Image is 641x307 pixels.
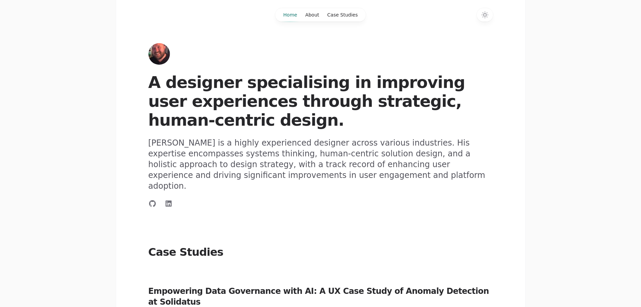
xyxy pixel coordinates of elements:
[148,245,493,259] h2: Case Studies
[165,199,173,208] a: Connect with me on LinkedIn
[477,8,493,22] button: Switch to dark theme
[148,73,493,129] h1: A designer specialising in improving user experiences through strategic, human-centric design.
[148,286,489,307] a: Empowering Data Governance with AI: A UX Case Study of Anomaly Detection at Solidatus
[301,8,323,22] a: About
[148,199,156,208] a: Connect with me on GitHub
[148,137,493,191] p: [PERSON_NAME] is a highly experienced designer across various industries. His expertise encompass...
[323,8,362,22] a: Case Studies
[279,8,301,22] a: Home
[148,43,170,65] a: Home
